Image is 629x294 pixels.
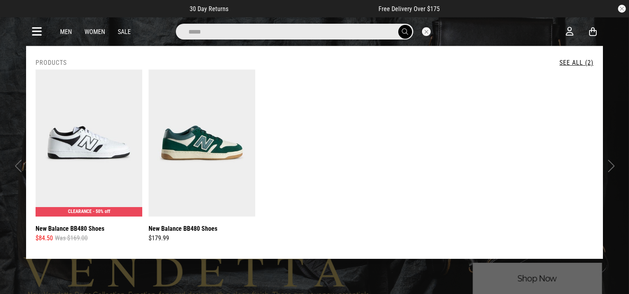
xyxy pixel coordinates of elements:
img: New Balance Bb480 Shoes in Black [36,70,142,217]
div: $179.99 [149,234,255,243]
a: Men [60,28,72,36]
span: CLEARANCE [68,209,92,214]
a: Sale [118,28,131,36]
h2: Products [36,59,67,66]
span: - 50% off [93,209,110,214]
span: $84.50 [36,234,53,243]
a: Women [85,28,105,36]
button: Close search [422,27,431,36]
a: New Balance BB480 Shoes [149,224,217,234]
a: See All (2) [559,59,593,66]
a: New Balance BB480 Shoes [36,224,104,234]
img: New Balance Bb480 Shoes in Green [149,70,255,217]
span: Was $169.00 [55,234,88,243]
span: 30 Day Returns [190,5,228,13]
span: Free Delivery Over $175 [379,5,440,13]
iframe: Customer reviews powered by Trustpilot [244,5,363,13]
button: Open LiveChat chat widget [6,3,30,27]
